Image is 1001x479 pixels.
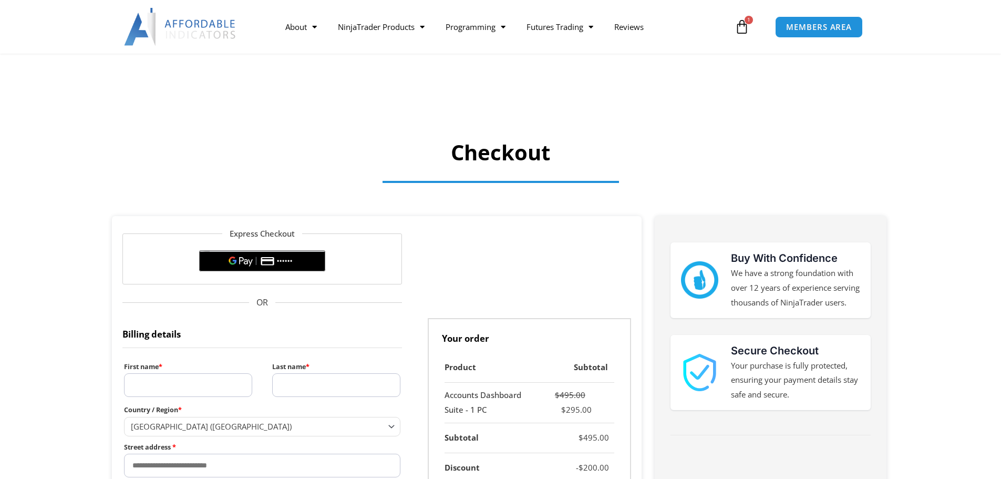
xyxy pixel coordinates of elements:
p: Your purchase is fully protected, ensuring your payment details stay safe and secure. [731,359,860,403]
th: Subtotal [536,353,614,383]
img: LogoAI | Affordable Indicators – NinjaTrader [124,8,237,46]
span: $ [555,390,560,400]
a: About [275,15,327,39]
th: Product [445,353,536,383]
span: OR [122,295,403,311]
span: $ [579,432,583,443]
h3: Secure Checkout [731,343,860,359]
span: 1 [745,16,753,24]
label: First name [124,360,252,373]
span: $ [579,462,583,473]
button: Buy with GPay [199,250,325,271]
bdi: 495.00 [579,432,609,443]
h3: Buy With Confidence [731,250,860,266]
a: Programming [435,15,516,39]
text: •••••• [277,258,294,265]
h3: Billing details [122,318,403,348]
label: Last name [272,360,400,373]
span: Country / Region [124,417,401,436]
label: Street address [124,441,401,454]
td: Accounts Dashboard Suite - 1 PC [445,383,536,423]
h3: Your order [428,318,631,353]
img: mark thumbs good 43913 | Affordable Indicators – NinjaTrader [681,261,718,299]
p: We have a strong foundation with over 12 years of experience serving thousands of NinjaTrader users. [731,266,860,310]
img: 1000913 | Affordable Indicators – NinjaTrader [681,354,718,391]
span: - [576,462,579,473]
label: Country / Region [124,403,401,416]
a: NinjaTrader Products [327,15,435,39]
span: MEMBERS AREA [786,23,852,31]
a: 1 [719,12,765,42]
strong: Subtotal [445,432,479,443]
a: MEMBERS AREA [775,16,863,38]
a: Futures Trading [516,15,604,39]
bdi: 200.00 [579,462,609,473]
span: $ [561,404,566,415]
nav: Menu [275,15,732,39]
bdi: 295.00 [561,404,592,415]
span: United States (US) [131,421,385,432]
legend: Express Checkout [222,227,302,241]
bdi: 495.00 [555,390,585,400]
h1: Checkout [152,138,849,167]
a: Reviews [604,15,654,39]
